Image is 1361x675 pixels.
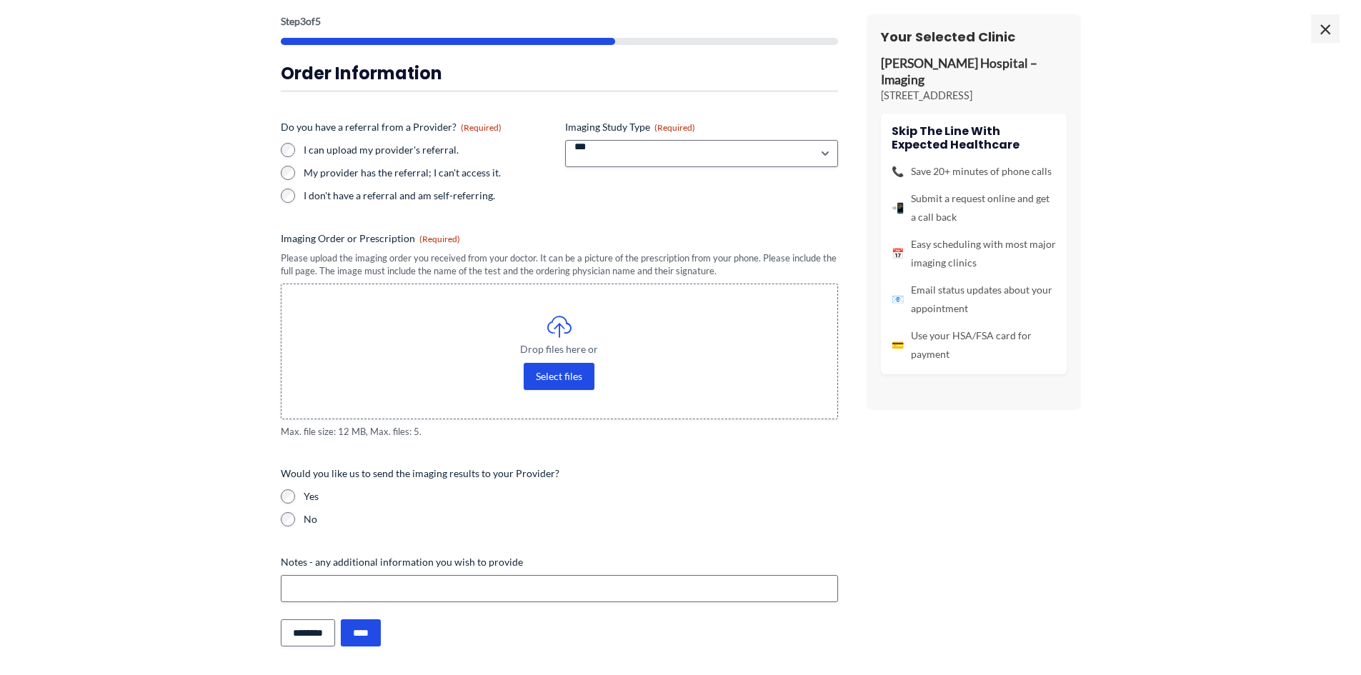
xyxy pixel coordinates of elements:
[1311,14,1340,43] span: ×
[419,234,460,244] span: (Required)
[315,15,321,27] span: 5
[881,29,1067,45] h3: Your Selected Clinic
[565,120,838,134] label: Imaging Study Type
[281,466,559,481] legend: Would you like us to send the imaging results to your Provider?
[304,166,554,180] label: My provider has the referral; I can't access it.
[892,336,904,354] span: 💳
[892,162,1056,181] li: Save 20+ minutes of phone calls
[892,290,904,309] span: 📧
[892,162,904,181] span: 📞
[881,89,1067,103] p: [STREET_ADDRESS]
[304,512,838,526] label: No
[304,489,838,504] label: Yes
[654,122,695,133] span: (Required)
[892,199,904,217] span: 📲
[892,235,1056,272] li: Easy scheduling with most major imaging clinics
[524,363,594,390] button: select files, imaging order or prescription(required)
[281,231,838,246] label: Imaging Order or Prescription
[281,555,838,569] label: Notes - any additional information you wish to provide
[310,344,809,354] span: Drop files here or
[304,189,554,203] label: I don't have a referral and am self-referring.
[892,189,1056,226] li: Submit a request online and get a call back
[281,16,838,26] p: Step of
[892,244,904,263] span: 📅
[281,251,838,278] div: Please upload the imaging order you received from your doctor. It can be a picture of the prescri...
[281,62,838,84] h3: Order Information
[892,281,1056,318] li: Email status updates about your appointment
[892,326,1056,364] li: Use your HSA/FSA card for payment
[281,120,502,134] legend: Do you have a referral from a Provider?
[892,124,1056,151] h4: Skip the line with Expected Healthcare
[461,122,502,133] span: (Required)
[281,425,838,439] span: Max. file size: 12 MB, Max. files: 5.
[304,143,554,157] label: I can upload my provider's referral.
[881,56,1067,89] p: [PERSON_NAME] Hospital – Imaging
[300,15,306,27] span: 3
